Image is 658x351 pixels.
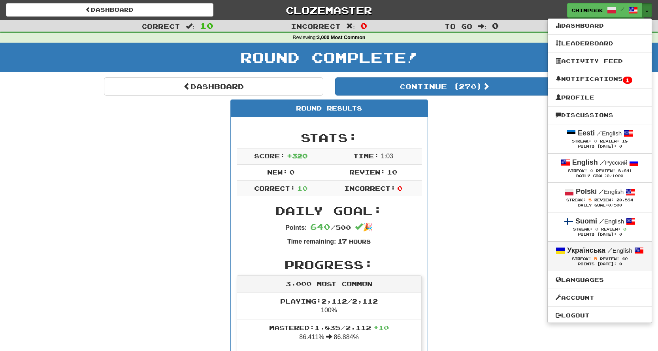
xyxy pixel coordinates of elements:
[317,35,365,40] strong: 3,000 Most Common
[548,92,652,103] a: Profile
[556,232,644,237] div: Points [DATE]: 0
[597,130,622,137] small: English
[337,237,347,245] span: 17
[289,168,294,176] span: 0
[623,227,626,231] span: 0
[572,257,591,261] span: Streak:
[548,38,652,49] a: Leaderboard
[237,258,422,271] h2: Progress:
[572,139,591,143] span: Streak:
[548,56,652,66] a: Activity Feed
[237,293,421,320] li: 100%
[620,6,624,12] span: /
[297,184,307,192] span: 10
[548,110,652,120] a: Discussions
[618,169,632,173] span: 8,641
[548,124,652,153] a: Eesti /English Streak: 0 Review: 18 Points [DATE]: 0
[556,203,644,208] div: Daily Goal: /500
[548,183,652,212] a: Polski /English Streak: 5 Review: 20,594 Daily Goal:0/500
[597,130,602,137] span: /
[623,77,632,84] span: 1
[600,257,619,261] span: Review:
[548,154,652,182] a: English /Русский Streak: 0 Review: 8,641 Daily Goal:0/1000
[572,158,598,166] strong: English
[600,159,605,166] span: /
[601,227,620,231] span: Review:
[588,197,592,202] span: 5
[594,256,597,261] span: 5
[607,247,632,254] small: English
[254,184,295,192] span: Correct:
[335,77,554,96] button: Continue (270)
[607,247,613,254] span: /
[576,188,597,195] strong: Polski
[3,49,655,65] h1: Round Complete!
[381,153,393,160] span: 1 : 0 3
[237,319,421,346] li: 86.411% 86.884%
[622,139,628,143] span: 18
[285,224,307,231] strong: Points:
[349,168,385,176] span: Review:
[556,262,644,267] div: Points [DATE]: 0
[310,223,351,231] span: / 500
[608,203,611,207] span: 0
[595,227,598,231] span: 0
[548,310,652,321] a: Logout
[237,204,422,217] h2: Daily Goal:
[269,324,389,331] span: Mastered: 1,835 / 2,112
[353,152,379,160] span: Time:
[548,212,652,241] a: Suomi /English Streak: 0 Review: 0 Points [DATE]: 0
[578,129,595,137] strong: Eesti
[360,21,367,30] span: 0
[287,238,336,245] strong: Time remaining:
[548,74,652,85] a: Notifications1
[287,152,307,160] span: + 320
[186,23,194,30] span: :
[600,139,619,143] span: Review:
[575,217,597,225] strong: Suomi
[104,77,323,96] a: Dashboard
[594,198,614,202] span: Review:
[599,188,624,195] small: English
[607,174,609,178] span: 0
[445,22,472,30] span: To go
[280,297,378,305] span: Playing: 2,112 / 2,112
[599,188,604,195] span: /
[548,21,652,31] a: Dashboard
[617,198,633,202] span: 20,594
[600,159,628,166] small: Русский
[225,3,433,17] a: Clozemaster
[548,275,652,285] a: Languages
[556,174,644,179] div: Daily Goal: /1000
[310,222,330,231] span: 640
[567,3,642,17] a: chimpook /
[237,276,421,293] div: 3,000 Most Common
[556,144,644,149] div: Points [DATE]: 0
[599,218,624,225] small: English
[590,168,593,173] span: 0
[478,23,486,30] span: :
[344,184,396,192] span: Incorrect:
[567,246,605,254] strong: Українська
[231,100,428,117] div: Round Results
[568,169,587,173] span: Streak:
[397,184,402,192] span: 0
[566,198,586,202] span: Streak:
[254,152,285,160] span: Score:
[599,218,604,225] span: /
[373,324,389,331] span: + 10
[291,22,341,30] span: Incorrect
[349,238,371,245] small: Hours
[548,242,652,270] a: Українська /English Streak: 5 Review: 40 Points [DATE]: 0
[596,169,615,173] span: Review:
[237,131,422,144] h2: Stats:
[548,293,652,303] a: Account
[6,3,213,17] a: Dashboard
[267,168,288,176] span: New:
[387,168,397,176] span: 10
[492,21,499,30] span: 0
[200,21,213,30] span: 10
[141,22,180,30] span: Correct
[573,227,592,231] span: Streak:
[355,223,373,231] span: 🎉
